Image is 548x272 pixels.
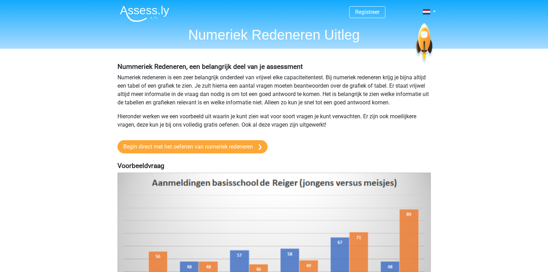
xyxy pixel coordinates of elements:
h1: Numeriek Redeneren Uitleg [114,26,434,43]
img: Assessly [120,6,169,22]
b: Nummeriek Redeneren, een belangrijk deel van je assessment [117,63,303,71]
a: Begin direct met het oefenen van numeriek redeneren [117,140,268,153]
p: Numeriek redeneren is een zeer belangrijk onderdeel van vrijwel elke capaciteitentest. Bij numeri... [117,73,431,107]
b: Voorbeeldvraag [117,162,164,170]
a: Registreer [355,9,379,15]
img: arrow-right.e5bd35279c78.svg [259,144,262,150]
p: Hieronder werken we een voorbeeld uit waarin je kunt zien wat voor soort vragen je kunt verwachte... [117,112,431,129]
img: spaceship.7d73109d6933.svg [415,23,434,64]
